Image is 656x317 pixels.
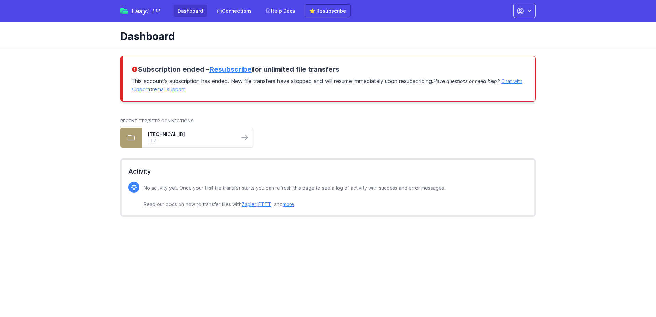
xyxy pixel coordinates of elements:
span: Have questions or need help? [433,78,500,84]
a: more [283,201,294,207]
a: EasyFTP [120,8,160,14]
a: email support [154,86,185,92]
a: Help Docs [261,5,299,17]
a: Connections [213,5,256,17]
a: Resubscribe [209,65,252,73]
p: This account's subscription has ended. New file transfers have stopped and will resume immediatel... [131,74,527,93]
a: Dashboard [174,5,207,17]
h1: Dashboard [120,30,530,42]
span: FTP [147,7,160,15]
h2: Activity [128,167,528,176]
a: FTP [148,138,234,144]
p: No activity yet. Once your first file transfer starts you can refresh this page to see a log of a... [143,184,446,208]
a: IFTTT [257,201,271,207]
a: [TECHNICAL_ID] [148,131,234,138]
a: ⭐ Resubscribe [305,4,351,17]
h3: Subscription ended – for unlimited file transfers [131,65,527,74]
h2: Recent FTP/SFTP Connections [120,118,536,124]
img: easyftp_logo.png [120,8,128,14]
span: Easy [131,8,160,14]
a: Zapier [242,201,256,207]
